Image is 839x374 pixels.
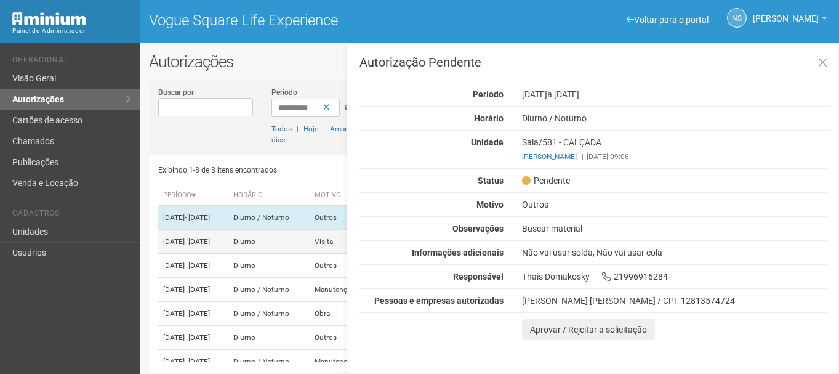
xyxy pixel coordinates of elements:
div: Não vai usar solda, Não vai usar cola [513,247,838,258]
div: Exibindo 1-8 de 8 itens encontrados [158,161,486,179]
th: Horário [228,185,310,206]
a: [PERSON_NAME] [753,15,827,25]
span: | [323,124,325,133]
div: [DATE] [513,89,838,100]
td: Outros [310,326,372,350]
a: [PERSON_NAME] [522,152,577,161]
div: Outros [513,199,838,210]
td: [DATE] [158,302,228,326]
strong: Status [478,176,504,185]
span: | [297,124,299,133]
h3: Autorização Pendente [359,56,829,68]
td: [DATE] [158,230,228,254]
td: [DATE] [158,254,228,278]
td: Obra [310,302,372,326]
strong: Informações adicionais [412,248,504,258]
span: - [DATE] [185,285,210,294]
span: - [DATE] [185,261,210,270]
td: Diurno [228,254,310,278]
span: - [DATE] [185,357,210,366]
div: Painel do Administrador [12,25,130,36]
strong: Motivo [476,200,504,209]
td: Diurno / Noturno [228,302,310,326]
img: Minium [12,12,86,25]
td: Diurno / Noturno [228,278,310,302]
div: Diurno / Noturno [513,113,838,124]
td: [DATE] [158,326,228,350]
div: Thais Domakosky 21996916284 [513,271,838,282]
strong: Período [473,89,504,99]
div: [PERSON_NAME] [PERSON_NAME] / CPF 12813574724 [522,295,829,306]
span: Pendente [522,175,570,186]
td: Manutenção [310,350,372,374]
td: Diurno / Noturno [228,350,310,374]
td: Visita [310,230,372,254]
td: [DATE] [158,206,228,230]
td: Outros [310,254,372,278]
a: Todos [271,124,292,133]
strong: Pessoas e empresas autorizadas [374,296,504,306]
strong: Horário [474,113,504,123]
th: Motivo [310,185,372,206]
span: Nicolle Silva [753,2,819,23]
td: Diurno [228,326,310,350]
li: Operacional [12,55,130,68]
h1: Vogue Square Life Experience [149,12,480,28]
div: [DATE] 09:06 [522,151,829,162]
li: Cadastros [12,209,130,222]
span: - [DATE] [185,309,210,318]
span: - [DATE] [185,333,210,342]
a: Voltar para o portal [627,15,709,25]
span: a [345,102,350,112]
div: Sala/581 - CALÇADA [513,137,838,162]
strong: Observações [452,224,504,234]
a: Amanhã [330,124,357,133]
td: [DATE] [158,350,228,374]
span: | [582,152,584,161]
a: Hoje [303,124,318,133]
strong: Unidade [471,137,504,147]
td: Diurno [228,230,310,254]
strong: Responsável [453,272,504,282]
span: - [DATE] [185,213,210,222]
label: Período [271,87,297,98]
div: Buscar material [513,223,838,234]
td: Diurno / Noturno [228,206,310,230]
button: Aprovar / Rejeitar a solicitação [522,319,655,340]
th: Período [158,185,228,206]
td: Outros [310,206,372,230]
h2: Autorizações [149,52,830,71]
a: NS [727,8,747,28]
td: [DATE] [158,278,228,302]
label: Buscar por [158,87,194,98]
span: a [DATE] [547,89,579,99]
span: - [DATE] [185,237,210,246]
td: Manutenção [310,278,372,302]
